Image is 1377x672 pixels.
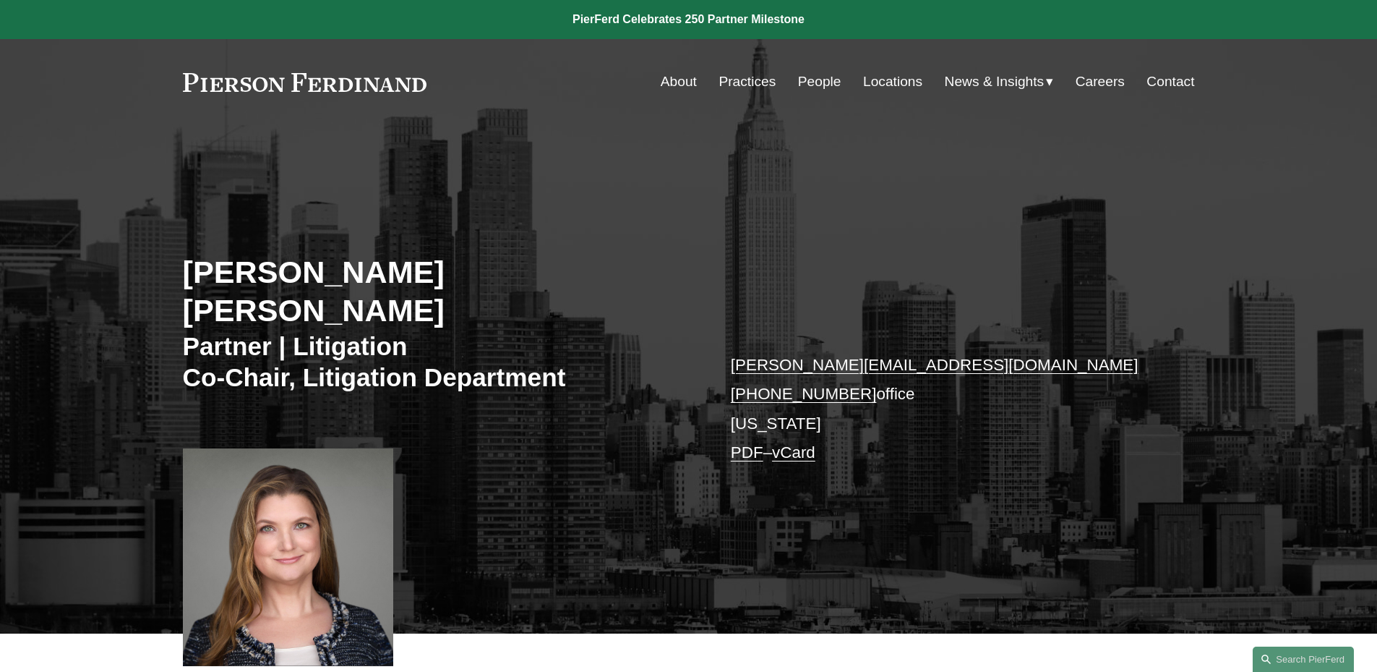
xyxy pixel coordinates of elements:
[798,68,841,95] a: People
[731,443,763,462] a: PDF
[945,69,1044,95] span: News & Insights
[731,351,1152,467] p: office [US_STATE] –
[183,253,689,329] h2: [PERSON_NAME] [PERSON_NAME]
[718,68,776,95] a: Practices
[661,68,697,95] a: About
[731,385,877,403] a: [PHONE_NUMBER]
[1253,647,1354,672] a: Search this site
[1146,68,1194,95] a: Contact
[1076,68,1125,95] a: Careers
[731,356,1138,374] a: [PERSON_NAME][EMAIL_ADDRESS][DOMAIN_NAME]
[945,68,1054,95] a: folder dropdown
[183,331,689,394] h3: Partner | Litigation Co-Chair, Litigation Department
[772,443,815,462] a: vCard
[863,68,922,95] a: Locations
